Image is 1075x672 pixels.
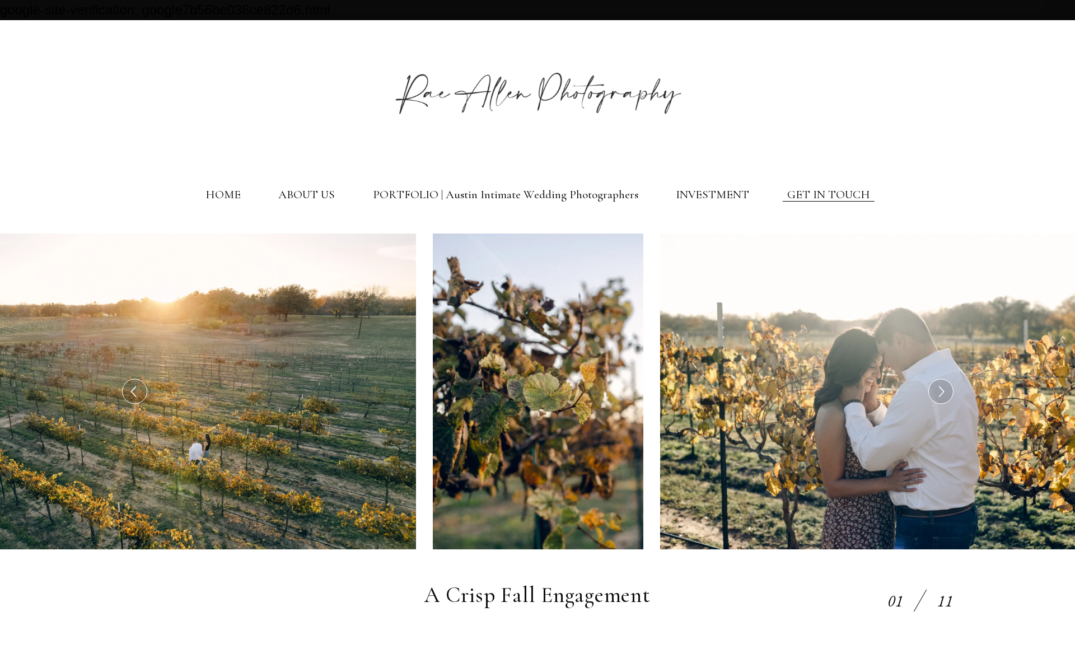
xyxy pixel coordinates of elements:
[278,188,335,202] a: ABOUT US
[373,188,638,202] a: PORTFOLIO | Austin Intimate Wedding Photographers
[424,583,650,608] h1: A Crisp Fall Engagement
[787,188,870,202] a: GET IN TOUCH
[433,234,643,549] img: Rae Allen Photography| A detail shot of dark green leaf hanging on the vines at the Winery
[887,589,903,613] div: 01
[676,188,749,202] a: INVESTMENT
[205,188,241,202] a: HOME
[937,589,953,613] div: 11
